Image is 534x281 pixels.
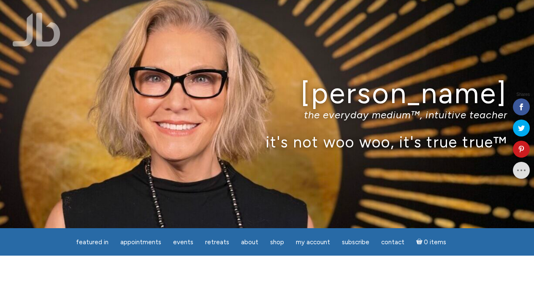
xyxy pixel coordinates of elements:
a: Retreats [200,234,234,251]
span: Shop [270,238,284,246]
span: Events [173,238,193,246]
p: it's not woo woo, it's true true™ [27,133,507,151]
a: Contact [376,234,409,251]
a: Appointments [115,234,166,251]
span: featured in [76,238,108,246]
p: the everyday medium™, intuitive teacher [27,109,507,121]
span: Contact [381,238,404,246]
a: featured in [71,234,114,251]
a: About [236,234,263,251]
span: Appointments [120,238,161,246]
a: Cart0 items [411,233,452,251]
a: Shop [265,234,289,251]
span: About [241,238,258,246]
span: My Account [296,238,330,246]
img: Jamie Butler. The Everyday Medium [13,13,60,46]
span: Retreats [205,238,229,246]
a: Subscribe [337,234,374,251]
a: My Account [291,234,335,251]
i: Cart [416,238,424,246]
span: Subscribe [342,238,369,246]
a: Events [168,234,198,251]
span: 0 items [424,239,446,246]
h1: [PERSON_NAME] [27,77,507,109]
span: Shares [516,93,530,97]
